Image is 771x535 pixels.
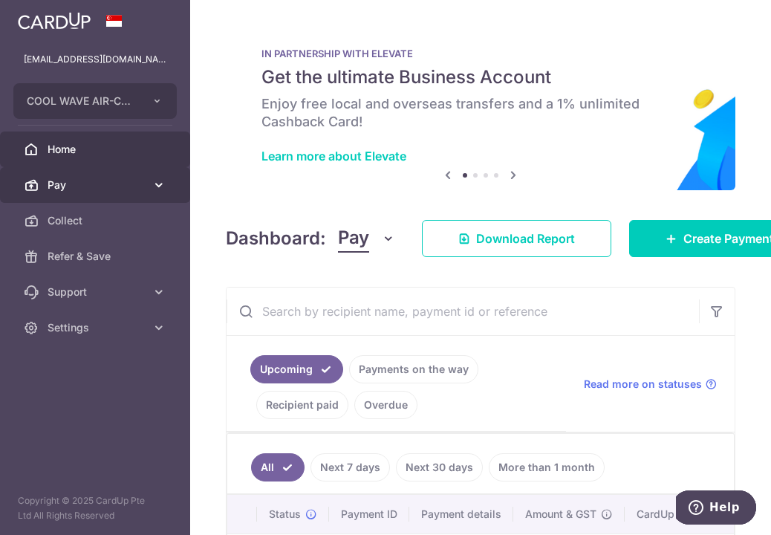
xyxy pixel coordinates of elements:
h6: Enjoy free local and overseas transfers and a 1% unlimited Cashback Card! [261,95,700,131]
a: Upcoming [250,355,343,383]
span: Help [33,10,64,24]
h4: Dashboard: [226,225,326,252]
span: Pay [338,224,369,253]
a: Next 30 days [396,453,483,481]
span: CardUp fee [637,507,693,522]
a: Next 7 days [310,453,390,481]
img: CardUp [18,12,91,30]
a: Overdue [354,391,417,419]
input: Search by recipient name, payment id or reference [227,288,699,335]
a: Learn more about Elevate [261,149,406,163]
iframe: Opens a widget where you can find more information [676,490,756,528]
span: Amount & GST [525,507,596,522]
span: Settings [48,320,146,335]
span: Refer & Save [48,249,146,264]
span: Download Report [476,230,575,247]
a: Download Report [422,220,611,257]
p: [EMAIL_ADDRESS][DOMAIN_NAME] [24,52,166,67]
span: Support [48,285,146,299]
th: Payment ID [329,495,409,534]
span: Home [48,142,146,157]
th: Payment details [409,495,513,534]
button: Pay [338,224,395,253]
a: More than 1 month [489,453,605,481]
h5: Get the ultimate Business Account [261,65,700,89]
button: COOL WAVE AIR-CONDITIONER AND ELECTRICAL TRADING [13,83,177,119]
a: Read more on statuses [584,377,717,392]
span: COOL WAVE AIR-CONDITIONER AND ELECTRICAL TRADING [27,94,137,108]
a: Payments on the way [349,355,478,383]
a: All [251,453,305,481]
span: Collect [48,213,146,228]
a: Recipient paid [256,391,348,419]
img: Renovation banner [226,24,735,190]
span: Pay [48,178,146,192]
span: Read more on statuses [584,377,702,392]
span: Status [269,507,301,522]
p: IN PARTNERSHIP WITH ELEVATE [261,48,700,59]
